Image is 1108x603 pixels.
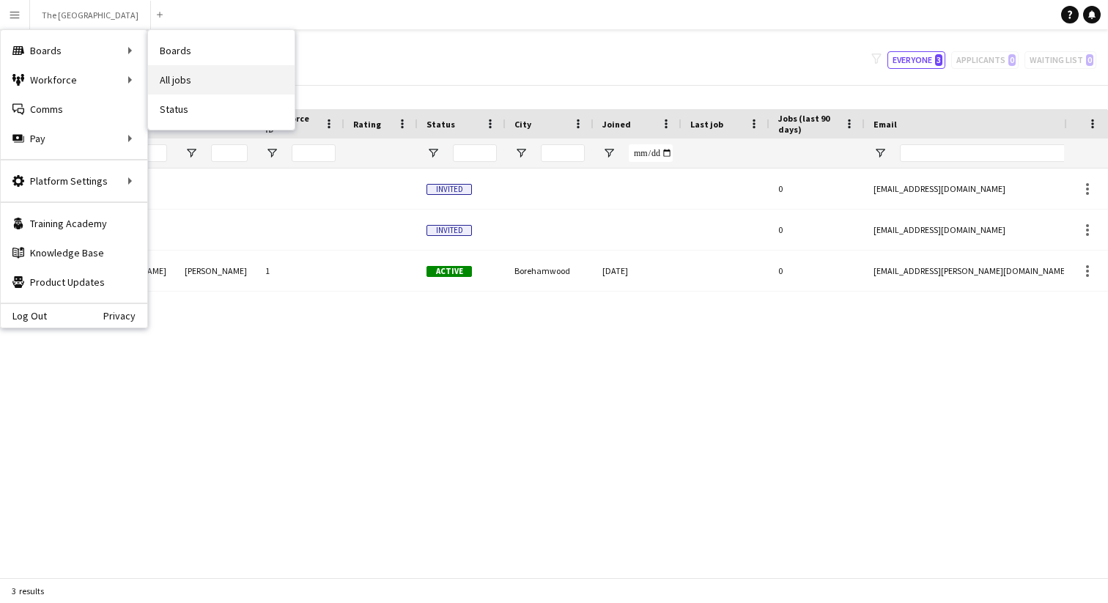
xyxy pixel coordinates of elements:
input: Joined Filter Input [629,144,673,162]
button: Open Filter Menu [185,147,198,160]
button: Open Filter Menu [874,147,887,160]
span: Invited [426,184,472,195]
span: Jobs (last 90 days) [778,113,838,135]
input: First Name Filter Input [130,144,167,162]
a: Privacy [103,310,147,322]
span: Status [426,119,455,130]
div: [DATE] [594,251,682,291]
input: Status Filter Input [453,144,497,162]
div: Pay [1,124,147,153]
a: Training Academy [1,209,147,238]
span: Joined [602,119,631,130]
a: Status [148,95,295,124]
div: 0 [769,210,865,250]
a: Log Out [1,310,47,322]
a: Product Updates [1,267,147,297]
a: All jobs [148,65,295,95]
button: Open Filter Menu [426,147,440,160]
div: 0 [769,251,865,291]
span: Email [874,119,897,130]
div: Boards [1,36,147,65]
a: Comms [1,95,147,124]
a: Boards [148,36,295,65]
span: Last job [690,119,723,130]
span: City [514,119,531,130]
button: Everyone3 [887,51,945,69]
div: 0 [769,169,865,209]
div: Workforce [1,65,147,95]
span: Rating [353,119,381,130]
div: Borehamwood [506,251,594,291]
input: Workforce ID Filter Input [292,144,336,162]
div: [PERSON_NAME] [176,251,256,291]
input: Last Name Filter Input [211,144,248,162]
a: Knowledge Base [1,238,147,267]
button: Open Filter Menu [514,147,528,160]
span: 3 [935,54,942,66]
button: Open Filter Menu [602,147,616,160]
div: 1 [256,251,344,291]
span: Invited [426,225,472,236]
div: Platform Settings [1,166,147,196]
button: The [GEOGRAPHIC_DATA] [30,1,151,29]
input: City Filter Input [541,144,585,162]
button: Open Filter Menu [265,147,278,160]
span: Active [426,266,472,277]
